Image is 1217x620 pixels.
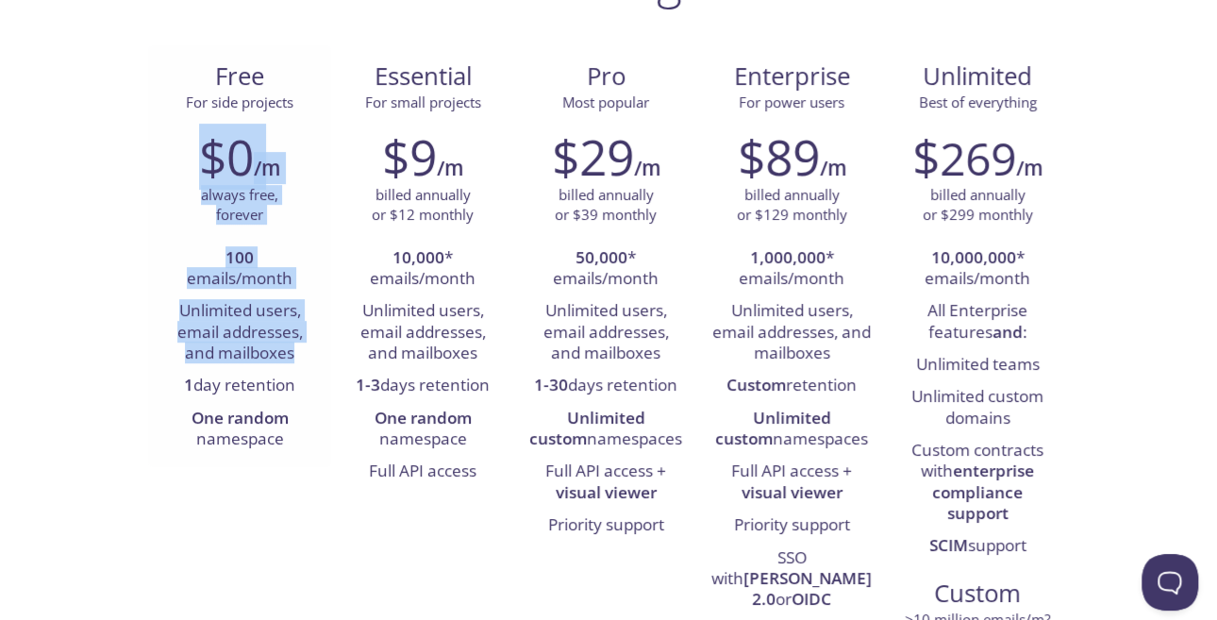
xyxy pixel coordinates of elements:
[900,349,1055,381] li: Unlimited teams
[715,407,831,449] strong: Unlimited custom
[711,295,872,370] li: Unlimited users, email addresses, and mailboxes
[225,246,254,268] strong: 100
[923,185,1033,226] p: billed annually or $299 monthly
[739,92,844,111] span: For power users
[711,370,872,402] li: retention
[900,381,1055,435] li: Unlimited custom domains
[726,374,786,395] strong: Custom
[737,185,847,226] p: billed annually or $129 monthly
[356,374,380,395] strong: 1-3
[901,578,1054,610] span: Custom
[528,510,683,542] li: Priority support
[711,403,872,457] li: namespaces
[199,128,254,185] h2: $0
[528,370,683,402] li: days retention
[162,403,317,457] li: namespace
[634,152,660,184] h6: /m
[1016,152,1042,184] h6: /m
[529,60,682,92] span: Pro
[742,481,842,503] strong: visual viewer
[345,456,500,488] li: Full API access
[1142,554,1198,611] iframe: Help Scout Beacon - Open
[528,403,683,457] li: namespaces
[528,295,683,370] li: Unlimited users, email addresses, and mailboxes
[912,128,1016,185] h2: $
[529,407,645,449] strong: Unlimited custom
[940,127,1016,189] span: 269
[750,246,825,268] strong: 1,000,000
[365,92,481,111] span: For small projects
[931,246,1016,268] strong: 10,000,000
[556,481,657,503] strong: visual viewer
[392,246,444,268] strong: 10,000
[346,60,499,92] span: Essential
[743,567,872,610] strong: [PERSON_NAME] 2.0
[929,534,968,556] strong: SCIM
[932,460,1034,524] strong: enterprise compliance support
[345,403,500,457] li: namespace
[900,295,1055,349] li: All Enterprise features :
[382,128,437,185] h2: $9
[372,185,474,226] p: billed annually or $12 monthly
[711,456,872,510] li: Full API access +
[345,370,500,402] li: days retention
[184,374,193,395] strong: 1
[900,435,1055,530] li: Custom contracts with
[192,407,289,428] strong: One random
[345,243,500,296] li: * emails/month
[162,243,317,296] li: emails/month
[201,185,278,226] p: always free, forever
[923,59,1032,92] span: Unlimited
[820,152,846,184] h6: /m
[575,246,627,268] strong: 50,000
[186,92,293,111] span: For side projects
[555,185,657,226] p: billed annually or $39 monthly
[528,243,683,296] li: * emails/month
[528,456,683,510] li: Full API access +
[534,374,568,395] strong: 1-30
[738,128,820,185] h2: $89
[162,295,317,370] li: Unlimited users, email addresses, and mailboxes
[345,295,500,370] li: Unlimited users, email addresses, and mailboxes
[711,243,872,296] li: * emails/month
[163,60,316,92] span: Free
[919,92,1037,111] span: Best of everything
[992,321,1023,343] strong: and
[792,588,831,610] strong: OIDC
[900,243,1055,296] li: * emails/month
[254,152,280,184] h6: /m
[437,152,463,184] h6: /m
[562,92,649,111] span: Most popular
[552,128,634,185] h2: $29
[711,543,872,617] li: SSO with or
[711,510,872,542] li: Priority support
[162,370,317,402] li: day retention
[712,60,871,92] span: Enterprise
[900,530,1055,562] li: support
[375,407,472,428] strong: One random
